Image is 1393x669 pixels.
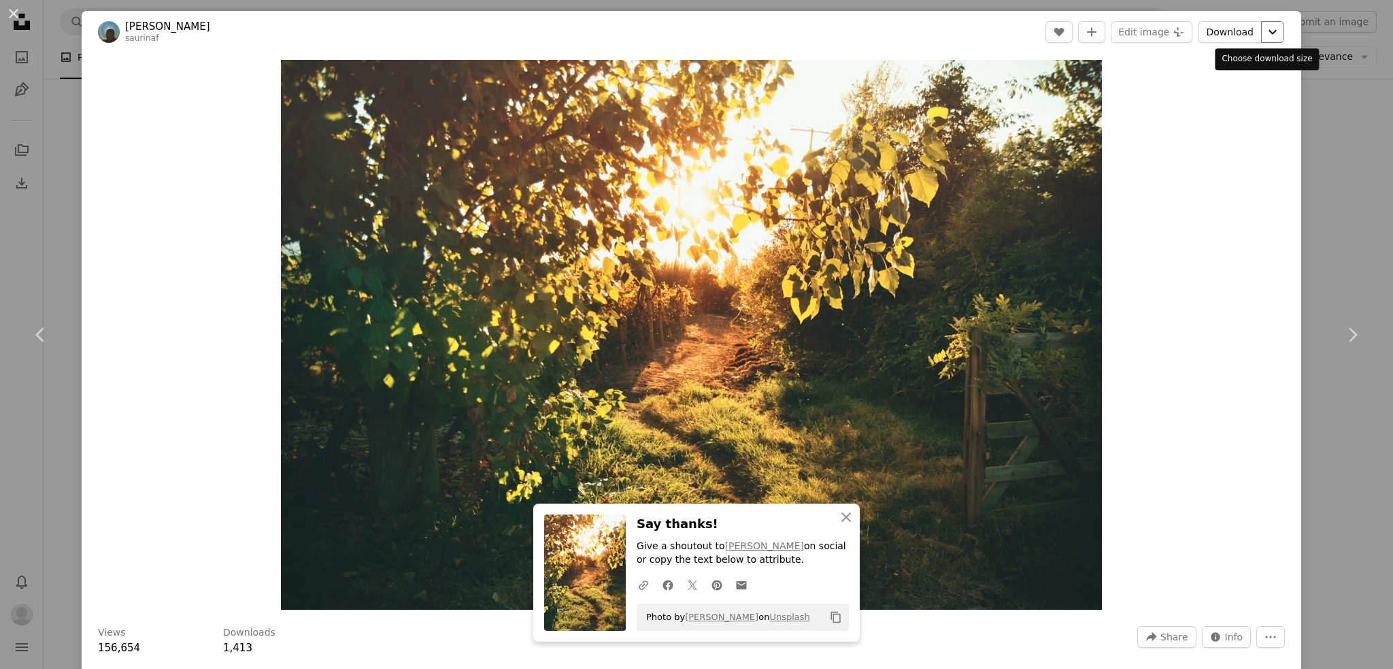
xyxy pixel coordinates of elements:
a: saurinaf [125,33,159,43]
button: Edit image [1111,21,1192,43]
img: sun rays coming through green trees [281,60,1102,610]
button: More Actions [1256,626,1285,648]
a: Next [1311,270,1393,400]
a: Share on Pinterest [705,571,729,598]
a: Share on Facebook [656,571,680,598]
span: Photo by on [639,606,810,628]
button: Choose download size [1261,21,1284,43]
button: Copy to clipboard [824,606,847,629]
button: Share this image [1137,626,1196,648]
a: Share over email [729,571,754,598]
a: [PERSON_NAME] [725,540,804,551]
span: 156,654 [98,642,140,654]
span: Share [1160,627,1188,647]
a: [PERSON_NAME] [685,612,758,622]
a: Download [1198,21,1262,43]
p: Give a shoutout to on social or copy the text below to attribute. [637,540,849,567]
button: Stats about this image [1202,626,1252,648]
div: Choose download size [1215,48,1319,70]
button: Add to Collection [1078,21,1105,43]
h3: Say thanks! [637,515,849,534]
img: Go to Flor Saurina's profile [98,21,120,43]
span: Info [1225,627,1243,647]
span: 1,413 [223,642,252,654]
a: Share on Twitter [680,571,705,598]
a: Unsplash [769,612,809,622]
button: Like [1045,21,1073,43]
button: Zoom in on this image [281,60,1102,610]
h3: Views [98,626,126,640]
a: [PERSON_NAME] [125,20,210,33]
h3: Downloads [223,626,275,640]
